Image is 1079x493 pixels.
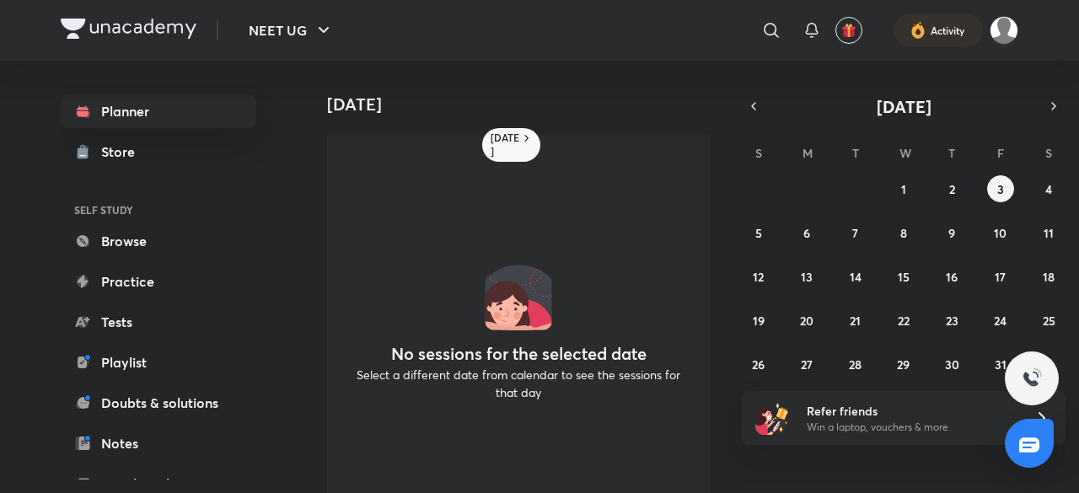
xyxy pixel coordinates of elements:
[948,145,955,161] abbr: Thursday
[800,313,813,329] abbr: October 20, 2025
[997,145,1004,161] abbr: Friday
[807,402,1014,420] h6: Refer friends
[987,175,1014,202] button: October 3, 2025
[61,426,256,460] a: Notes
[765,94,1042,118] button: [DATE]
[807,420,1014,435] p: Win a laptop, vouchers & more
[938,263,965,290] button: October 16, 2025
[948,225,955,241] abbr: October 9, 2025
[327,94,723,115] h4: [DATE]
[987,351,1014,378] button: October 31, 2025
[987,263,1014,290] button: October 17, 2025
[755,145,762,161] abbr: Sunday
[793,263,820,290] button: October 13, 2025
[753,313,765,329] abbr: October 19, 2025
[898,269,910,285] abbr: October 15, 2025
[995,269,1006,285] abbr: October 17, 2025
[990,16,1018,45] img: Anany Minz
[877,95,931,118] span: [DATE]
[485,263,552,330] img: No events
[61,386,256,420] a: Doubts & solutions
[849,356,862,372] abbr: October 28, 2025
[755,401,789,435] img: referral
[852,145,859,161] abbr: Tuesday
[801,356,813,372] abbr: October 27, 2025
[1035,219,1062,246] button: October 11, 2025
[842,263,869,290] button: October 14, 2025
[793,351,820,378] button: October 27, 2025
[1022,368,1042,389] img: ttu
[890,175,917,202] button: October 1, 2025
[1044,225,1054,241] abbr: October 11, 2025
[1035,263,1062,290] button: October 18, 2025
[61,224,256,258] a: Browse
[1045,145,1052,161] abbr: Saturday
[803,225,810,241] abbr: October 6, 2025
[897,356,910,372] abbr: October 29, 2025
[987,307,1014,334] button: October 24, 2025
[899,145,911,161] abbr: Wednesday
[995,356,1007,372] abbr: October 31, 2025
[946,313,958,329] abbr: October 23, 2025
[391,344,647,364] h4: No sessions for the selected date
[987,219,1014,246] button: October 10, 2025
[101,142,145,162] div: Store
[793,307,820,334] button: October 20, 2025
[890,351,917,378] button: October 29, 2025
[841,23,856,38] img: avatar
[842,307,869,334] button: October 21, 2025
[347,366,690,401] p: Select a different date from calendar to see the sessions for that day
[61,196,256,224] h6: SELF STUDY
[755,225,762,241] abbr: October 5, 2025
[938,219,965,246] button: October 9, 2025
[890,219,917,246] button: October 8, 2025
[1043,269,1055,285] abbr: October 18, 2025
[61,265,256,298] a: Practice
[994,313,1007,329] abbr: October 24, 2025
[938,175,965,202] button: October 2, 2025
[1035,307,1062,334] button: October 25, 2025
[850,313,861,329] abbr: October 21, 2025
[1035,175,1062,202] button: October 4, 2025
[61,19,196,43] a: Company Logo
[835,17,862,44] button: avatar
[793,219,820,246] button: October 6, 2025
[745,219,772,246] button: October 5, 2025
[61,346,256,379] a: Playlist
[900,225,907,241] abbr: October 8, 2025
[842,351,869,378] button: October 28, 2025
[910,20,926,40] img: activity
[898,313,910,329] abbr: October 22, 2025
[938,307,965,334] button: October 23, 2025
[745,351,772,378] button: October 26, 2025
[1045,181,1052,197] abbr: October 4, 2025
[61,305,256,339] a: Tests
[890,263,917,290] button: October 15, 2025
[994,225,1007,241] abbr: October 10, 2025
[938,351,965,378] button: October 30, 2025
[752,356,765,372] abbr: October 26, 2025
[850,269,862,285] abbr: October 14, 2025
[239,13,344,47] button: NEET UG
[852,225,858,241] abbr: October 7, 2025
[745,263,772,290] button: October 12, 2025
[801,269,813,285] abbr: October 13, 2025
[842,219,869,246] button: October 7, 2025
[949,181,955,197] abbr: October 2, 2025
[61,135,256,169] a: Store
[753,269,764,285] abbr: October 12, 2025
[946,269,958,285] abbr: October 16, 2025
[803,145,813,161] abbr: Monday
[491,131,520,158] h6: [DATE]
[901,181,906,197] abbr: October 1, 2025
[997,181,1004,197] abbr: October 3, 2025
[61,19,196,39] img: Company Logo
[890,307,917,334] button: October 22, 2025
[1043,313,1055,329] abbr: October 25, 2025
[61,94,256,128] a: Planner
[745,307,772,334] button: October 19, 2025
[945,356,959,372] abbr: October 30, 2025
